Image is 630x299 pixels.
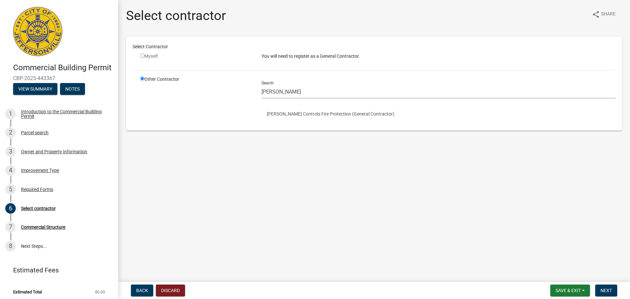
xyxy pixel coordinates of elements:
[5,264,108,277] a: Estimated Fees
[550,285,590,296] button: Save & Exit
[21,109,108,118] div: Introduction to the Commercial Building Permit
[13,83,57,95] button: View Summary
[5,127,16,138] div: 2
[600,288,612,293] span: Next
[13,63,113,73] h4: Commercial Building Permit
[587,8,621,21] button: shareShare
[21,130,49,135] div: Parcel search
[156,285,185,296] button: Discard
[13,87,57,92] wm-modal-confirm: Summary
[21,187,53,192] div: Required Forms
[5,146,16,157] div: 3
[136,288,148,293] span: Back
[5,184,16,195] div: 5
[592,11,600,18] i: share
[556,288,581,293] span: Save & Exit
[126,8,226,24] h1: Select contractor
[595,285,617,296] button: Next
[131,285,153,296] button: Back
[21,225,65,229] div: Commercial Structure
[5,109,16,119] div: 1
[13,75,105,81] span: CBP-2025-443367
[5,165,16,176] div: 4
[13,7,62,56] img: City of Jeffersonville, Indiana
[5,203,16,214] div: 6
[60,87,85,92] wm-modal-confirm: Notes
[21,206,56,211] div: Select contractor
[262,85,616,98] input: Search...
[60,83,85,95] button: Notes
[21,149,87,154] div: Owner and Property Information
[262,106,616,121] button: [PERSON_NAME] Controls Fire Protection (General Contractor)
[262,53,616,60] p: You will need to register as a General Contractor.
[95,290,105,294] span: $0.00
[128,43,620,50] div: Select Contractor
[5,222,16,232] div: 7
[21,168,59,173] div: Improvement Type
[601,11,616,18] span: Share
[5,241,16,251] div: 8
[140,53,252,60] div: Myself
[135,76,257,124] div: Other Contractor
[13,290,42,294] span: Estimated Total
